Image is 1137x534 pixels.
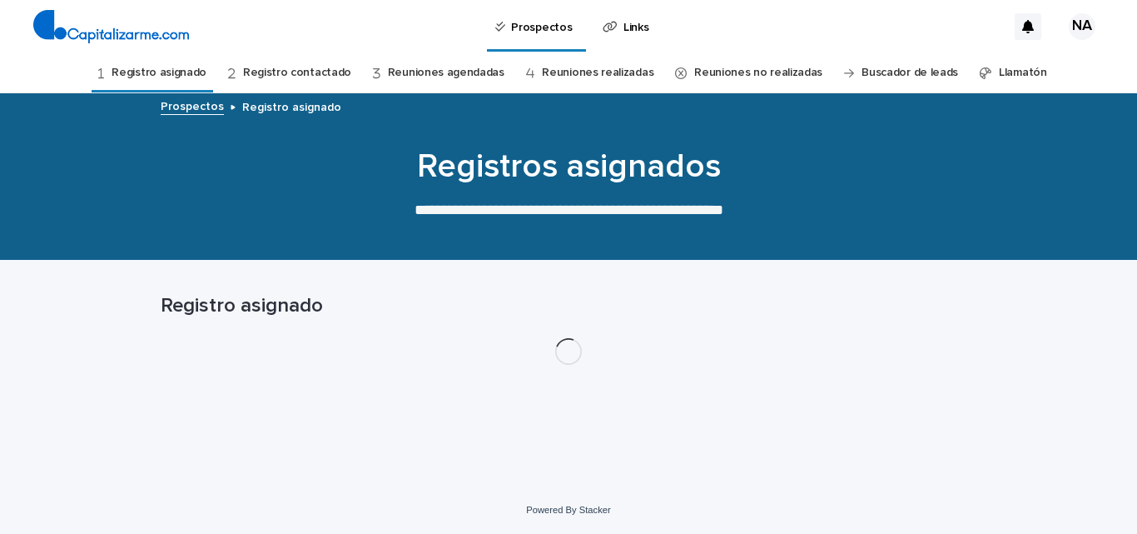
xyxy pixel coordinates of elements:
[161,294,976,318] h1: Registro asignado
[112,53,206,92] a: Registro asignado
[161,147,976,187] h1: Registros asignados
[1069,13,1095,40] div: NA
[999,53,1047,92] a: Llamatón
[526,505,610,515] a: Powered By Stacker
[861,53,958,92] a: Buscador de leads
[242,97,341,115] p: Registro asignado
[243,53,351,92] a: Registro contactado
[388,53,504,92] a: Reuniones agendadas
[542,53,653,92] a: Reuniones realizadas
[161,96,224,115] a: Prospectos
[33,10,189,43] img: 4arMvv9wSvmHTHbXwTim
[694,53,822,92] a: Reuniones no realizadas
